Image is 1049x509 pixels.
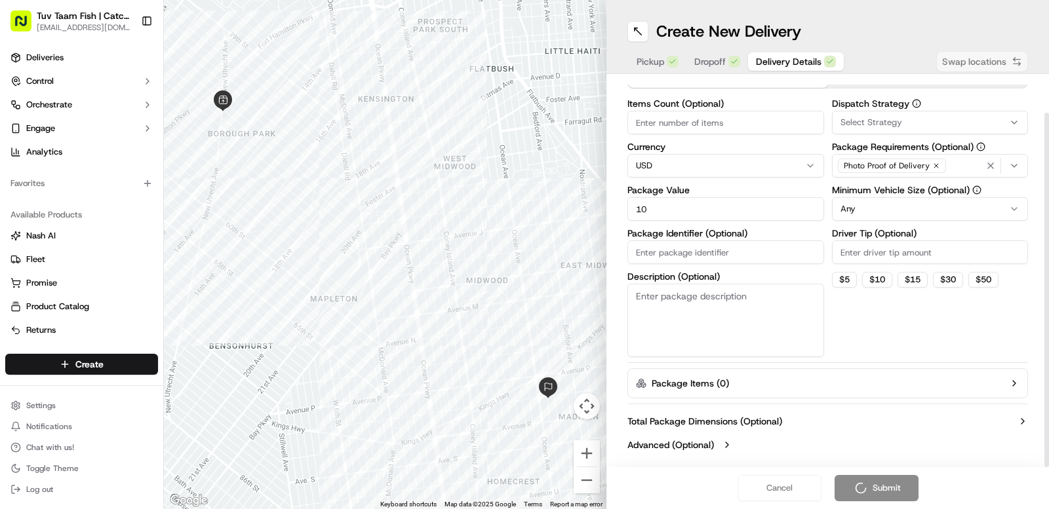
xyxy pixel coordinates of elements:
a: Terms (opens in new tab) [524,500,542,508]
button: Photo Proof of Delivery [832,154,1029,178]
button: Create [5,354,158,375]
button: Tuv Taam Fish | Catch & Co. [37,9,130,22]
button: Engage [5,118,158,139]
span: Delivery Details [756,55,821,68]
button: $50 [968,272,999,288]
span: Settings [26,400,56,411]
label: Currency [627,142,824,151]
span: Engage [26,123,55,134]
span: Dropoff [694,55,726,68]
button: Dispatch Strategy [912,99,921,108]
span: Log out [26,484,53,495]
span: Product Catalog [26,301,89,312]
button: Notifications [5,417,158,436]
button: Log out [5,480,158,499]
button: Map camera controls [574,393,600,419]
label: Advanced (Optional) [627,438,714,451]
button: Minimum Vehicle Size (Optional) [972,185,981,195]
a: Product Catalog [10,301,153,312]
span: Analytics [26,146,62,158]
input: Enter driver tip amount [832,240,1029,264]
a: Nash AI [10,230,153,242]
span: Create [75,358,104,371]
label: Minimum Vehicle Size (Optional) [832,185,1029,195]
div: 💻 [111,191,121,202]
div: Available Products [5,204,158,225]
span: Nash AI [26,230,56,242]
h1: Create New Delivery [656,21,801,42]
button: Start new chat [223,129,239,145]
label: Dispatch Strategy [832,99,1029,108]
p: Welcome 👋 [13,52,239,73]
button: Package Items (0) [627,368,1028,398]
a: Report a map error [550,500,603,508]
span: Orchestrate [26,99,72,111]
a: Returns [10,324,153,336]
span: API Documentation [124,190,210,203]
a: Open this area in Google Maps (opens a new window) [167,492,210,509]
span: Pickup [637,55,664,68]
button: Control [5,71,158,92]
label: Package Requirements (Optional) [832,142,1029,151]
span: Promise [26,277,57,289]
img: Nash [13,13,39,39]
button: [EMAIL_ADDRESS][DOMAIN_NAME] [37,22,130,33]
span: Fleet [26,254,45,265]
button: Returns [5,320,158,341]
button: Total Package Dimensions (Optional) [627,415,1028,428]
button: Keyboard shortcuts [380,500,437,509]
label: Package Identifier (Optional) [627,229,824,238]
button: Zoom out [574,467,600,493]
div: 📗 [13,191,24,202]
label: Package Value [627,185,824,195]
label: Items Count (Optional) [627,99,824,108]
img: 1736555255976-a54dd68f-1ca7-489b-9aae-adbdc363a1c4 [13,125,37,149]
button: Select Strategy [832,111,1029,134]
button: $30 [933,272,963,288]
span: Deliveries [26,52,64,64]
div: We're available if you need us! [45,138,166,149]
span: Chat with us! [26,442,74,453]
span: Select Strategy [841,117,902,128]
span: Toggle Theme [26,463,79,474]
label: Driver Tip (Optional) [832,229,1029,238]
span: Map data ©2025 Google [445,500,516,508]
a: Promise [10,277,153,289]
input: Enter package identifier [627,240,824,264]
input: Got a question? Start typing here... [34,85,236,98]
button: $15 [898,272,928,288]
button: Product Catalog [5,296,158,317]
button: Zoom in [574,440,600,466]
button: Chat with us! [5,438,158,457]
button: Toggle Theme [5,459,158,478]
img: Google [167,492,210,509]
div: Start new chat [45,125,215,138]
button: Advanced (Optional) [627,438,1028,451]
span: Pylon [130,222,159,232]
label: Package Items ( 0 ) [652,377,729,390]
input: Enter package value [627,197,824,221]
label: Total Package Dimensions (Optional) [627,415,782,428]
button: $10 [862,272,892,288]
a: 💻API Documentation [106,185,216,208]
a: Deliveries [5,47,158,68]
button: Package Requirements (Optional) [976,142,985,151]
button: $5 [832,272,857,288]
a: Analytics [5,141,158,162]
button: Orchestrate [5,94,158,115]
span: Knowledge Base [26,190,100,203]
div: Favorites [5,173,158,194]
a: Powered byPylon [92,221,159,232]
a: 📗Knowledge Base [8,185,106,208]
input: Enter number of items [627,111,824,134]
span: Photo Proof of Delivery [844,160,930,171]
button: Tuv Taam Fish | Catch & Co.[EMAIL_ADDRESS][DOMAIN_NAME] [5,5,136,37]
button: Settings [5,396,158,415]
span: Notifications [26,421,72,432]
button: Nash AI [5,225,158,246]
span: Control [26,75,54,87]
label: Description (Optional) [627,272,824,281]
button: Promise [5,273,158,293]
